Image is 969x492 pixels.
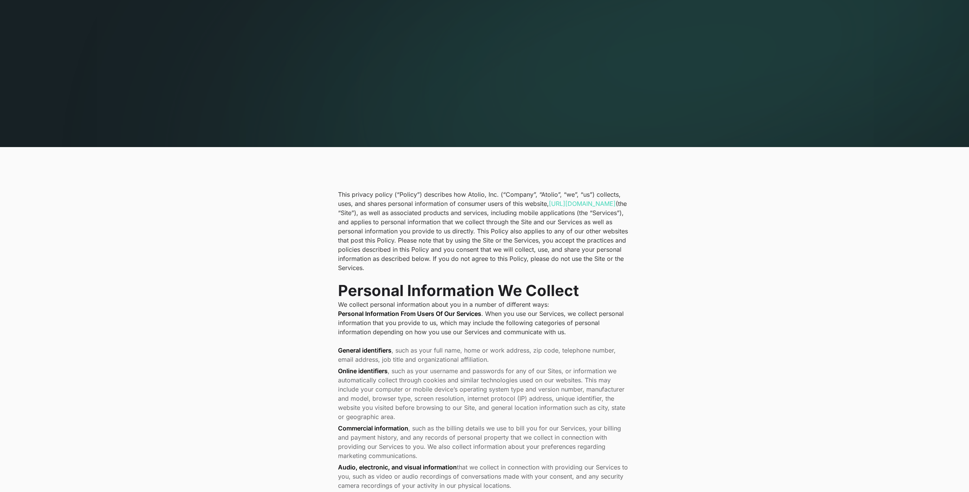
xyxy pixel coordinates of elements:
strong: Online identifiers [338,367,388,375]
p: We collect personal information about you in a number of different ways: [338,300,631,309]
strong: Commercial information [338,424,408,432]
h2: Personal Information We Collect [338,282,631,300]
p: ‍ [338,272,631,282]
strong: Personal Information From Users Of Our Services [338,310,481,317]
a: [URL][DOMAIN_NAME] [549,200,616,207]
li: that we collect in connection with providing our Services to you, such as video or audio recordin... [338,463,631,490]
li: , such as your full name, home or work address, zip code, telephone number, email address, job ti... [338,346,631,364]
strong: General identifiers [338,346,391,354]
li: , such as your username and passwords for any of our Sites, or information we automatically colle... [338,366,631,421]
p: . When you use our Services, we collect personal information that you provide to us, which may in... [338,309,631,337]
strong: Audio, electronic, and visual information [338,463,457,471]
li: , such as the billing details we use to bill you for our Services, your billing and payment histo... [338,424,631,460]
p: This privacy policy (“Policy”) describes how Atolio, Inc. (“Company”, “Atolio”, “we”, “us”) colle... [338,190,631,272]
